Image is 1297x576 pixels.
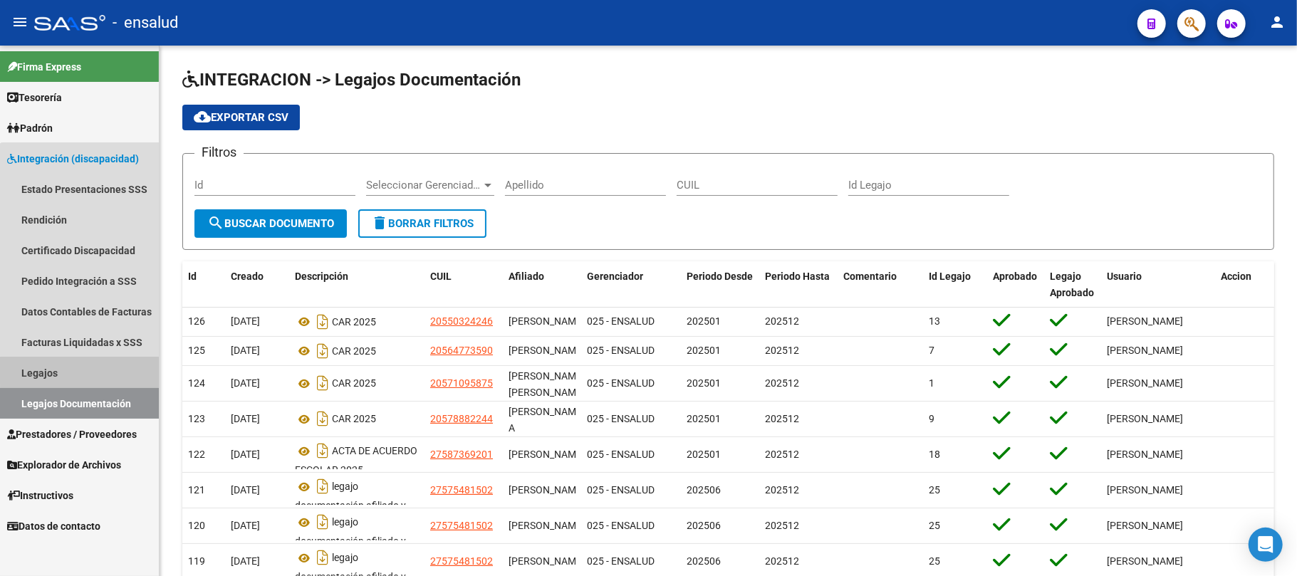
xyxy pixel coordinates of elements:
span: Buscar Documento [207,217,334,230]
span: [PERSON_NAME] [1107,315,1183,327]
span: 120 [188,520,205,531]
span: 20578882244 [430,413,493,424]
datatable-header-cell: Aprobado [987,261,1044,308]
i: Descargar documento [313,510,332,533]
span: 123 [188,413,205,424]
span: [PERSON_NAME] [1107,449,1183,460]
span: 202506 [687,555,721,567]
datatable-header-cell: Legajo Aprobado [1044,261,1101,308]
span: 27575481502 [430,484,493,496]
span: VIVIANI FARI? A IGNACIO SIMON [509,406,590,450]
span: [DATE] [231,315,260,327]
span: 27575481502 [430,555,493,567]
span: Seleccionar Gerenciador [366,179,481,192]
datatable-header-cell: Descripción [289,261,424,308]
span: 202501 [687,449,721,460]
span: 202501 [687,377,721,389]
span: 125 [188,345,205,356]
mat-icon: delete [371,214,388,231]
span: 25 [929,484,940,496]
span: [DATE] [231,484,260,496]
span: legajo documentación afiliado y prestador [295,517,406,563]
span: ACTA DE ACUERDO ESCOLAR 2025 [295,446,417,476]
span: 20564773590 [430,345,493,356]
span: 25 [929,520,940,531]
span: 202501 [687,345,721,356]
datatable-header-cell: Comentario [838,261,923,308]
span: 025 - ENSALUD [587,345,655,356]
span: 025 - ENSALUD [587,377,655,389]
span: 18 [929,449,940,460]
span: 121 [188,484,205,496]
datatable-header-cell: Id [182,261,225,308]
span: 025 - ENSALUD [587,484,655,496]
span: 202512 [765,413,799,424]
span: CUIL [430,271,452,282]
span: CAR 2025 [332,345,376,357]
i: Descargar documento [313,475,332,498]
datatable-header-cell: Afiliado [503,261,581,308]
span: 202506 [687,484,721,496]
span: 202501 [687,413,721,424]
span: Firma Express [7,59,81,75]
datatable-header-cell: Accion [1215,261,1286,308]
span: Tesorería [7,90,62,105]
span: Integración (discapacidad) [7,151,139,167]
span: 202501 [687,315,721,327]
i: Descargar documento [313,439,332,462]
span: CAR 2025 [332,414,376,425]
datatable-header-cell: Periodo Hasta [759,261,838,308]
span: CAR 2025 [332,316,376,328]
datatable-header-cell: Periodo Desde [681,261,759,308]
span: 9 [929,413,934,424]
span: Afiliado [509,271,544,282]
span: [PERSON_NAME] [1107,484,1183,496]
span: [PERSON_NAME] [1107,377,1183,389]
i: Descargar documento [313,407,332,430]
span: 202512 [765,520,799,531]
span: Periodo Hasta [765,271,830,282]
span: 119 [188,555,205,567]
span: Instructivos [7,488,73,503]
span: [DATE] [231,449,260,460]
span: Id Legajo [929,271,971,282]
span: - ensalud [113,7,178,38]
span: 025 - ENSALUD [587,315,655,327]
datatable-header-cell: Gerenciador [581,261,681,308]
span: 25 [929,555,940,567]
span: 025 - ENSALUD [587,413,655,424]
span: 202512 [765,449,799,460]
span: 202512 [765,377,799,389]
span: 025 - ENSALUD [587,555,655,567]
span: BAREIRO SOL [509,449,585,460]
span: 202512 [765,484,799,496]
span: Legajo Aprobado [1050,271,1094,298]
span: NEGRO GALEANO, VALENTIN [509,315,585,327]
button: Borrar Filtros [358,209,486,238]
span: 7 [929,345,934,356]
span: 27575481502 [430,520,493,531]
button: Buscar Documento [194,209,347,238]
span: RODRIGUEZ TORRES ANDRES [509,345,585,356]
span: 1 [929,377,934,389]
span: [PERSON_NAME] [1107,345,1183,356]
span: 202512 [765,345,799,356]
i: Descargar documento [313,372,332,394]
span: INTEGRACION -> Legajos Documentación [182,70,521,90]
span: [PERSON_NAME] [1107,555,1183,567]
span: [PERSON_NAME] [1107,520,1183,531]
span: 124 [188,377,205,389]
span: [PERSON_NAME] [1107,413,1183,424]
span: 27587369201 [430,449,493,460]
span: Usuario [1107,271,1142,282]
span: [DATE] [231,413,260,424]
span: 202512 [765,555,799,567]
span: Exportar CSV [194,111,288,124]
datatable-header-cell: Id Legajo [923,261,987,308]
span: 20550324246 [430,315,493,327]
h3: Filtros [194,142,244,162]
span: 13 [929,315,940,327]
div: Open Intercom Messenger [1249,528,1283,562]
span: Padrón [7,120,53,136]
span: legajo documentación afiliado y prestador [295,481,406,528]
